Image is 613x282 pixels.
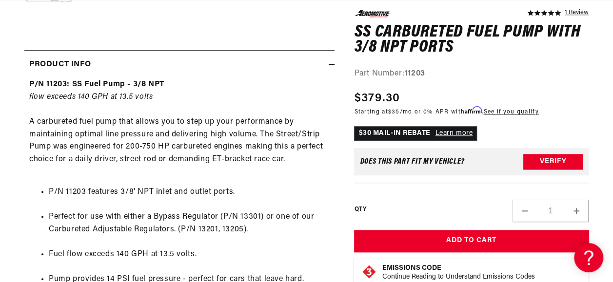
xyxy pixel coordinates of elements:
[354,126,477,141] p: $30 MAIL-IN REBATE
[361,263,377,279] img: Emissions code
[388,109,400,115] span: $35
[49,211,330,236] li: Perfect for use with either a Bypass Regulator (P/N 13301) or one of our Carbureted Adjustable Re...
[382,264,441,271] strong: Emissions Code
[523,154,583,169] button: Verify
[354,90,400,107] span: $379.30
[354,67,589,80] div: Part Number:
[382,272,534,281] p: Continue Reading to Understand Emissions Codes
[483,109,538,115] a: See if you qualify - Learn more about Affirm Financing (opens in modal)
[29,93,153,101] i: flow exceeds 140 GPH at 13.5 volts
[49,186,330,199] li: P/N 11203 features 3/8' NPT inlet and outlet ports.
[360,158,465,166] div: Does This part fit My vehicle?
[29,58,91,71] h2: Product Info
[29,80,164,88] strong: P/N 11203: SS Fuel Pump - 3/8 NPT
[465,107,482,114] span: Affirm
[405,69,425,77] strong: 11203
[354,205,366,213] label: QTY
[24,51,335,79] summary: Product Info
[382,263,534,281] button: Emissions CodeContinue Reading to Understand Emissions Codes
[354,24,589,55] h1: SS Carbureted Fuel Pump with 3/8 NPT Ports
[49,248,330,261] li: Fuel flow exceeds 140 GPH at 13.5 volts.
[435,130,473,137] a: Learn more
[565,10,589,17] a: 1 reviews
[354,230,589,252] button: Add to Cart
[354,107,538,116] p: Starting at /mo or 0% APR with .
